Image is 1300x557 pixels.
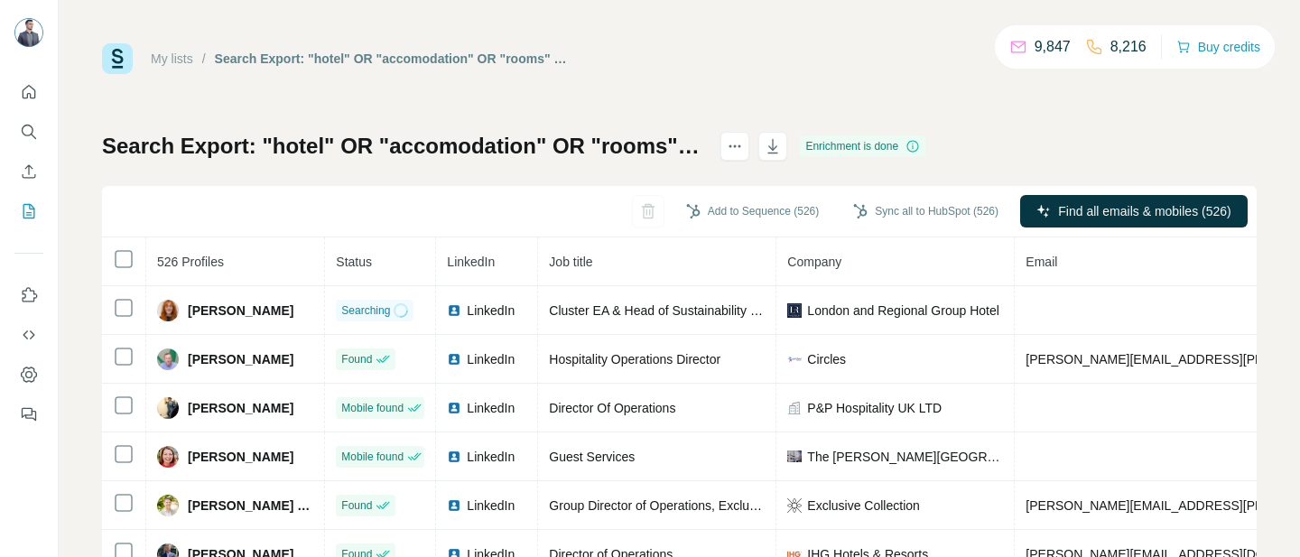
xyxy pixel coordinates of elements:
img: Avatar [157,300,179,321]
span: Status [336,255,372,269]
button: actions [720,132,749,161]
span: Mobile found [341,449,404,465]
button: Buy credits [1176,34,1260,60]
button: Search [14,116,43,148]
span: Searching [341,302,390,319]
span: [PERSON_NAME] [188,302,293,320]
span: The [PERSON_NAME][GEOGRAPHIC_DATA] [807,448,1003,466]
button: Enrich CSV [14,155,43,188]
img: Avatar [14,18,43,47]
span: [PERSON_NAME] [188,399,293,417]
h1: Search Export: "hotel" OR "accomodation" OR "rooms" OR "stay" OR "resort", “Chief Operations Offi... [102,132,704,161]
span: [PERSON_NAME] FIH MI [188,497,313,515]
img: LinkedIn logo [447,401,461,415]
img: LinkedIn logo [447,450,461,464]
span: Circles [807,350,846,368]
button: Quick start [14,76,43,108]
img: Avatar [157,446,179,468]
span: LinkedIn [447,255,495,269]
span: [PERSON_NAME] [188,350,293,368]
span: [PERSON_NAME] [188,448,293,466]
span: Exclusive Collection [807,497,920,515]
img: Avatar [157,495,179,516]
span: Mobile found [341,400,404,416]
img: LinkedIn logo [447,498,461,513]
span: Cluster EA & Head of Sustainability @ [GEOGRAPHIC_DATA] [549,303,897,318]
span: Found [341,497,372,514]
span: LinkedIn [467,448,515,466]
button: Dashboard [14,358,43,391]
img: LinkedIn logo [447,303,461,318]
img: company-logo [787,450,802,462]
span: 526 Profiles [157,255,224,269]
button: Find all emails & mobiles (526) [1020,195,1248,227]
button: Add to Sequence (526) [673,198,831,225]
img: Avatar [157,348,179,370]
span: Found [341,351,372,367]
img: Surfe Logo [102,43,133,74]
img: LinkedIn logo [447,352,461,367]
span: Hospitality Operations Director [549,352,720,367]
button: Use Surfe on LinkedIn [14,279,43,311]
span: Email [1026,255,1057,269]
button: Sync all to HubSpot (526) [840,198,1011,225]
img: company-logo [787,352,802,367]
p: 9,847 [1035,36,1071,58]
span: Guest Services [549,450,635,464]
img: Avatar [157,397,179,419]
span: Job title [549,255,592,269]
button: My lists [14,195,43,227]
img: company-logo [787,303,802,318]
div: Enrichment is done [800,135,925,157]
span: London and Regional Group Hotel [807,302,999,320]
p: 8,216 [1110,36,1147,58]
span: Group Director of Operations, Exclusive Collection [549,498,831,513]
span: P&P Hospitality UK LTD [807,399,942,417]
div: Search Export: "hotel" OR "accomodation" OR "rooms" OR "stay" OR "resort", “Chief Operations Offi... [215,50,573,68]
a: My lists [151,51,193,66]
span: Director Of Operations [549,401,675,415]
span: LinkedIn [467,497,515,515]
li: / [202,50,206,68]
span: Find all emails & mobiles (526) [1058,202,1230,220]
span: LinkedIn [467,350,515,368]
button: Use Surfe API [14,319,43,351]
span: LinkedIn [467,302,515,320]
button: Feedback [14,398,43,431]
img: company-logo [787,498,802,513]
span: Company [787,255,841,269]
span: LinkedIn [467,399,515,417]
